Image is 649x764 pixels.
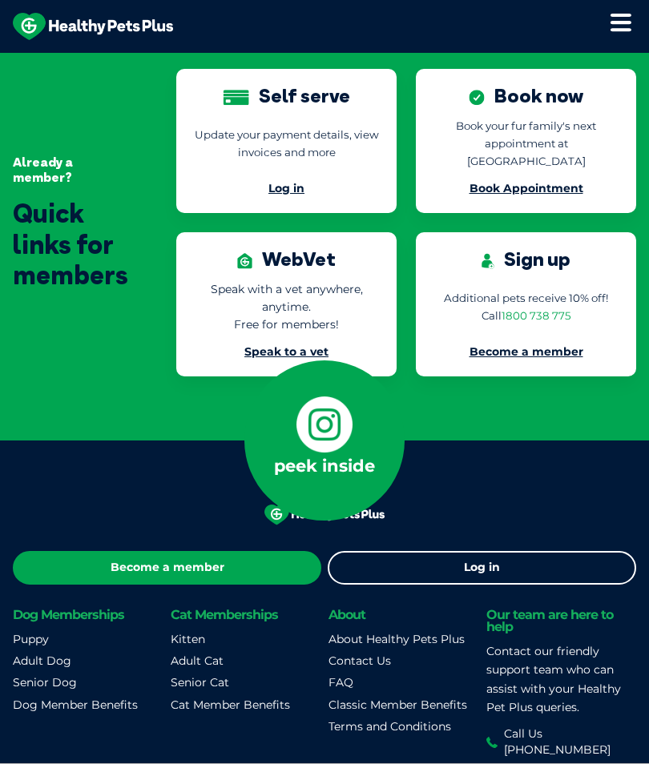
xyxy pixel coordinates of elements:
[234,317,339,332] span: Free for members!
[223,85,349,107] div: Self serve
[223,90,248,106] img: Self serve
[13,653,71,668] a: Adult Dog
[444,292,608,322] span: Additional pets receive 10% off! Call
[274,452,375,481] p: peek inside
[13,551,321,585] a: Become a member
[26,53,624,67] span: Proactive, preventative wellness program designed to keep your pet healthier and happier for longer
[329,609,478,621] h6: About
[502,309,571,322] a: 1800 738 775
[469,90,485,106] img: Book now
[13,13,173,40] img: hpp-logo
[469,85,583,107] div: Book now
[13,609,163,621] h6: Dog Memberships
[470,344,583,359] a: Become a member
[329,653,391,668] a: Contact Us
[486,726,636,758] a: Call Us [PHONE_NUMBER]
[13,198,128,290] div: Quick links for members
[13,155,128,185] div: Already a member?
[13,632,49,646] a: Puppy
[486,609,636,633] h6: Our team are here to help
[237,253,252,269] img: WebVet
[329,675,353,690] a: FAQ
[171,675,229,690] a: Senior Cat
[329,698,467,712] a: Classic Member Benefits
[456,119,596,167] span: Book your fur family's next appointment at [GEOGRAPHIC_DATA]
[486,642,636,717] p: Contact our friendly support team who can assist with your Healthy Pet Plus queries.
[237,248,336,271] div: WebVet
[329,632,465,646] a: About Healthy Pets Plus
[329,719,451,734] a: Terms and Conditions
[13,675,77,690] a: Senior Dog
[195,128,379,159] span: Update your payment details, view invoices and more
[171,609,320,621] h6: Cat Memberships
[171,698,290,712] a: Cat Member Benefits
[470,181,583,195] a: Book Appointment
[13,698,138,712] a: Dog Member Benefits
[482,253,494,269] img: Sign up
[211,282,363,314] span: Speak with a vet anywhere, anytime.
[171,632,205,646] a: Kitten
[482,248,570,271] div: Sign up
[264,505,385,525] img: HEALTHY PETS PLUS
[268,181,304,195] a: Log in
[244,344,329,359] a: Speak to a vet
[328,551,636,585] a: Log in
[171,653,224,668] a: Adult Cat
